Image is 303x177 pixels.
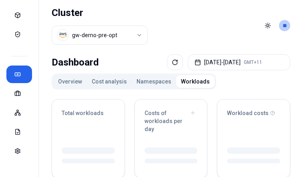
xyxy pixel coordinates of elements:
[52,26,148,45] button: Select a value
[52,54,99,70] div: Dashboard
[52,6,148,19] h1: Cluster
[72,31,117,39] div: gw-demo-pre-opt
[176,75,215,88] button: Workloads
[144,109,198,133] div: Costs of workloads per day
[62,109,115,117] div: Total workloads
[53,75,87,88] button: Overview
[227,109,280,117] div: Workload costs
[132,75,176,88] button: Namespaces
[188,54,290,70] button: [DATE]-[DATE]GMT+11
[59,31,67,39] img: aws
[244,59,262,66] span: GMT+11
[87,75,132,88] button: Cost analysis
